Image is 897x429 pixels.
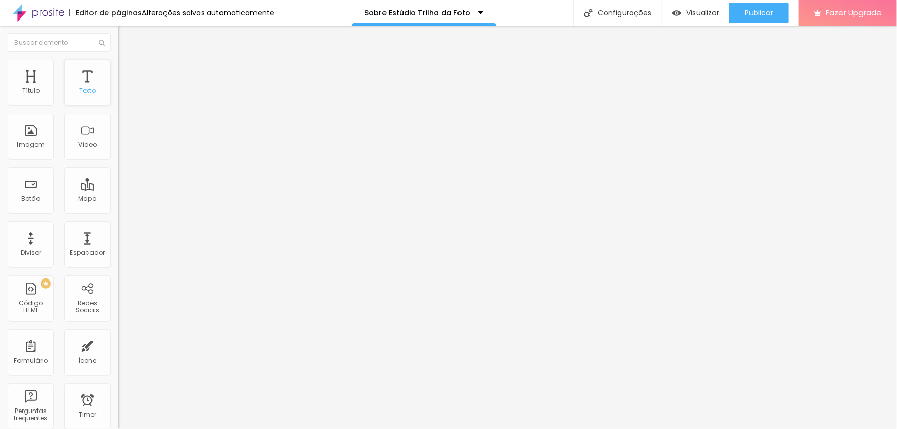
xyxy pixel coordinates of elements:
img: view-1.svg [672,9,681,17]
img: Icone [584,9,593,17]
button: Visualizar [662,3,729,23]
div: Redes Sociais [67,300,107,314]
div: Ícone [79,357,97,364]
div: Formulário [14,357,48,364]
div: Editor de páginas [69,9,142,16]
img: Icone [99,40,105,46]
div: Divisor [21,249,41,256]
input: Buscar elemento [8,33,111,52]
div: Título [22,87,40,95]
div: Código HTML [10,300,51,314]
div: Perguntas frequentes [10,407,51,422]
div: Imagem [17,141,45,148]
div: Botão [22,195,41,202]
iframe: Editor [118,26,897,429]
div: Espaçador [70,249,105,256]
div: Mapa [78,195,97,202]
p: Sobre Estúdio Trilha da Foto [364,9,470,16]
div: Timer [79,411,96,418]
span: Visualizar [686,9,719,17]
span: Fazer Upgrade [826,8,882,17]
div: Vídeo [78,141,97,148]
span: Publicar [745,9,773,17]
div: Alterações salvas automaticamente [142,9,274,16]
div: Texto [79,87,96,95]
button: Publicar [729,3,789,23]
